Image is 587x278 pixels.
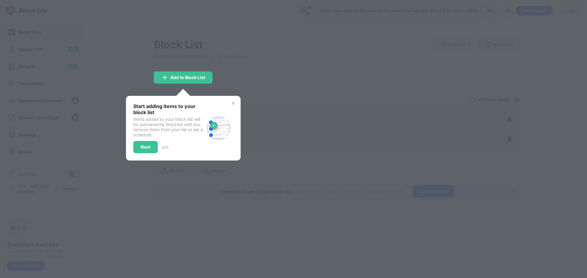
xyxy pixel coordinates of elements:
div: Start adding items to your block list [133,103,204,115]
img: block-site.svg [204,114,233,143]
div: Add to Block List [170,75,205,80]
div: Next [141,145,150,150]
div: 1 of 3 [161,145,168,150]
div: Items added to your block list will be permanently blocked until you remove them from your list o... [133,117,204,137]
img: x-button.svg [231,101,236,106]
